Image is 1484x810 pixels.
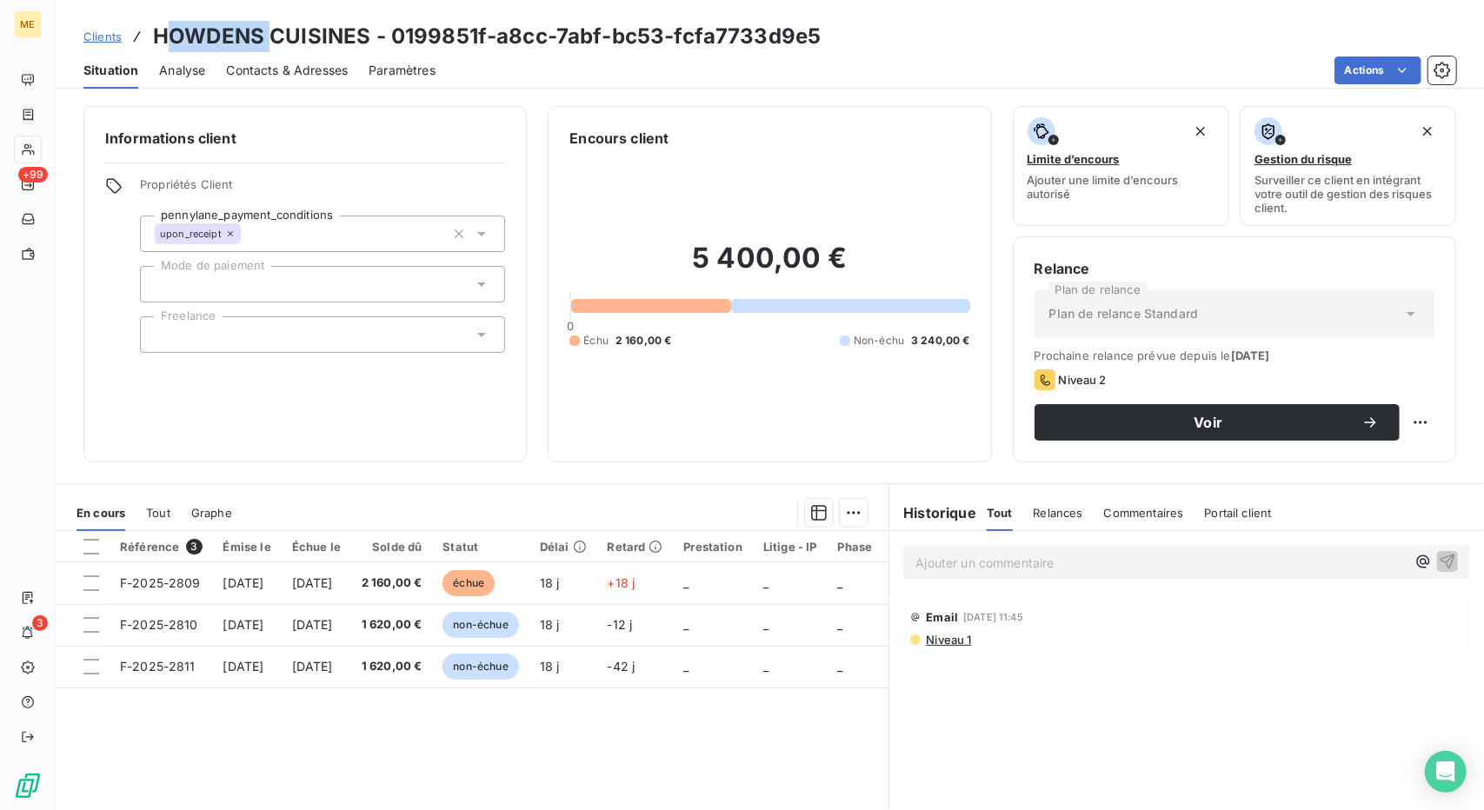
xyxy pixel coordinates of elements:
h6: Encours client [569,128,669,149]
span: Propriétés Client [140,177,505,202]
span: upon_receipt [160,229,222,239]
div: Solde dû [362,540,423,554]
button: Gestion du risqueSurveiller ce client en intégrant votre outil de gestion des risques client. [1240,106,1456,226]
span: [DATE] [292,659,333,674]
span: +18 j [608,575,636,590]
div: Open Intercom Messenger [1425,751,1467,793]
div: Prestation [683,540,742,554]
span: +99 [18,167,48,183]
div: ME [14,10,42,38]
span: F-2025-2811 [120,659,196,674]
span: 18 j [540,617,560,632]
h3: HOWDENS CUISINES - 0199851f-a8cc-7abf-bc53-fcfa7733d9e5 [153,21,821,52]
h6: Historique [889,502,976,523]
span: [DATE] [292,617,333,632]
a: Clients [83,28,122,45]
span: Contacts & Adresses [226,62,348,79]
span: Gestion du risque [1254,152,1352,166]
span: Clients [83,30,122,43]
span: _ [838,659,843,674]
span: Commentaires [1104,506,1184,520]
span: Plan de relance Standard [1049,305,1199,322]
span: -12 j [608,617,633,632]
button: Actions [1334,56,1421,84]
div: Statut [443,540,518,554]
div: Retard [608,540,663,554]
span: non-échue [443,612,518,638]
span: _ [763,575,769,590]
span: Analyse [159,62,205,79]
input: Ajouter une valeur [155,276,169,292]
span: 2 160,00 € [362,574,423,592]
span: Situation [83,62,138,79]
span: Niveau 1 [924,633,971,647]
span: 1 620,00 € [362,658,423,675]
span: [DATE] [1231,349,1270,362]
input: Ajouter une valeur [155,327,169,342]
div: Litige - IP [763,540,817,554]
span: [DATE] [223,659,264,674]
span: Graphe [191,506,232,520]
span: Tout [146,506,170,520]
span: _ [838,575,843,590]
span: Relances [1034,506,1083,520]
div: Délai [540,540,587,554]
span: F-2025-2809 [120,575,201,590]
span: non-échue [443,654,518,680]
button: Voir [1035,404,1400,441]
span: échue [443,570,495,596]
span: Paramètres [369,62,436,79]
span: _ [838,617,843,632]
span: Tout [987,506,1013,520]
span: Limite d’encours [1028,152,1120,166]
span: Portail client [1205,506,1272,520]
span: [DATE] [223,575,264,590]
span: 0 [567,319,574,333]
span: En cours [77,506,125,520]
div: Émise le [223,540,271,554]
span: 18 j [540,575,560,590]
input: Ajouter une valeur [241,226,255,242]
span: -42 j [608,659,636,674]
span: Niveau 2 [1059,373,1107,387]
div: Échue le [292,540,341,554]
span: Surveiller ce client en intégrant votre outil de gestion des risques client. [1254,173,1441,215]
button: Limite d’encoursAjouter une limite d’encours autorisé [1013,106,1229,226]
h6: Informations client [105,128,505,149]
span: _ [763,659,769,674]
img: Logo LeanPay [14,772,42,800]
span: Non-échu [854,333,904,349]
span: _ [683,575,689,590]
h6: Relance [1035,258,1434,279]
span: Ajouter une limite d’encours autorisé [1028,173,1214,201]
span: 18 j [540,659,560,674]
span: Prochaine relance prévue depuis le [1035,349,1434,362]
span: _ [683,659,689,674]
div: Phase [838,540,873,554]
span: F-2025-2810 [120,617,198,632]
span: [DATE] 11:45 [963,612,1023,622]
div: Référence [120,539,203,554]
span: 1 620,00 € [362,616,423,634]
span: [DATE] [292,575,333,590]
span: _ [763,617,769,632]
span: Email [926,610,958,624]
span: _ [683,617,689,632]
span: [DATE] [223,617,264,632]
span: Échu [583,333,609,349]
h2: 5 400,00 € [569,241,969,293]
span: 2 160,00 € [616,333,672,349]
span: 3 240,00 € [911,333,970,349]
span: 3 [32,615,48,631]
span: Voir [1055,415,1361,429]
span: 3 [186,539,202,554]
